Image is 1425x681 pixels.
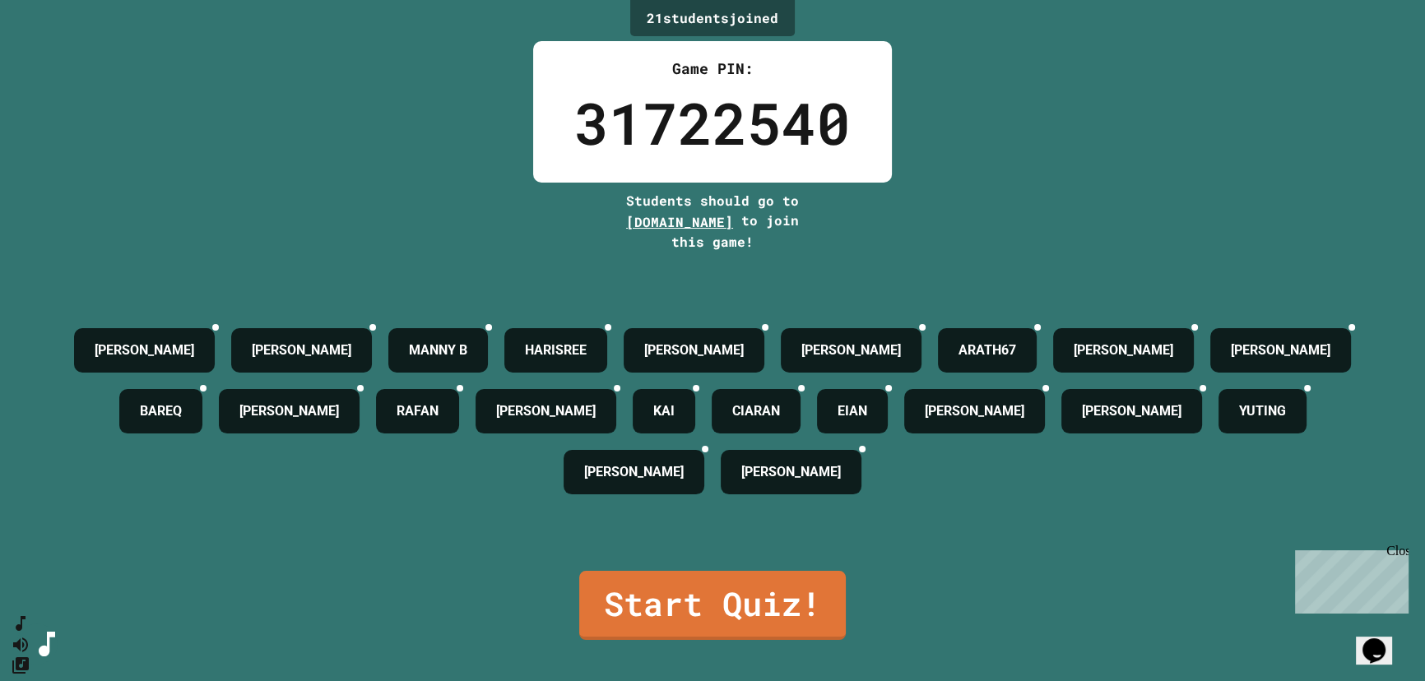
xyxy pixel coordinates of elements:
[1288,544,1409,614] iframe: chat widget
[1074,340,1173,360] h4: [PERSON_NAME]
[496,401,596,421] h4: [PERSON_NAME]
[11,655,30,675] button: Change Music
[959,340,1016,360] h4: ARATH67
[584,462,684,482] h4: [PERSON_NAME]
[925,401,1024,421] h4: [PERSON_NAME]
[239,401,339,421] h4: [PERSON_NAME]
[11,614,30,634] button: SpeedDial basic example
[252,340,351,360] h4: [PERSON_NAME]
[1356,615,1409,665] iframe: chat widget
[653,401,675,421] h4: KAI
[409,340,467,360] h4: MANNY B
[1082,401,1181,421] h4: [PERSON_NAME]
[397,401,439,421] h4: RAFAN
[7,7,114,104] div: Chat with us now!Close
[140,401,182,421] h4: BAREQ
[574,58,851,80] div: Game PIN:
[644,340,744,360] h4: [PERSON_NAME]
[574,80,851,166] div: 31722540
[579,571,846,640] a: Start Quiz!
[741,462,841,482] h4: [PERSON_NAME]
[525,340,587,360] h4: HARISREE
[11,634,30,655] button: Mute music
[1239,401,1286,421] h4: YUTING
[610,191,815,252] div: Students should go to to join this game!
[95,340,194,360] h4: [PERSON_NAME]
[732,401,780,421] h4: CIARAN
[626,213,733,230] span: [DOMAIN_NAME]
[801,340,901,360] h4: [PERSON_NAME]
[1231,340,1330,360] h4: [PERSON_NAME]
[838,401,867,421] h4: EIAN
